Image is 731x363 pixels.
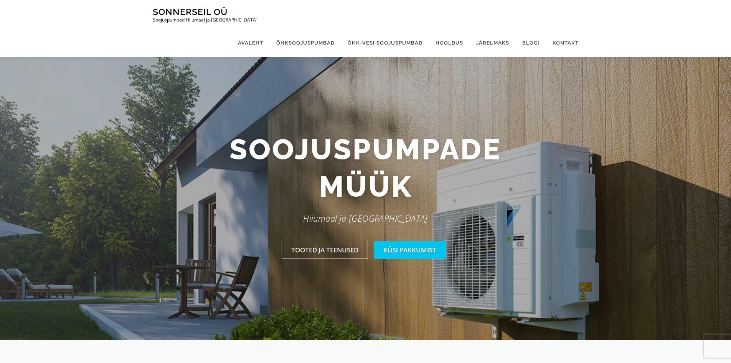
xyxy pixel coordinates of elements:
[546,28,579,57] a: Kontakt
[147,131,584,206] h2: Soojuspumpade
[153,7,228,17] a: Sonnerseil OÜ
[516,28,546,57] a: Blogi
[470,28,516,57] a: Järelmaks
[153,17,257,23] p: Soojuspumbad Hiiumaal ja [GEOGRAPHIC_DATA]
[231,28,270,57] a: Avaleht
[319,168,413,206] span: müük
[270,28,341,57] a: Õhksoojuspumbad
[341,28,429,57] a: Õhk-vesi soojuspumbad
[374,241,446,259] a: Küsi pakkumist
[282,241,368,259] a: Tooted ja teenused
[429,28,470,57] a: Hooldus
[147,211,584,225] p: Hiiumaal ja [GEOGRAPHIC_DATA]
